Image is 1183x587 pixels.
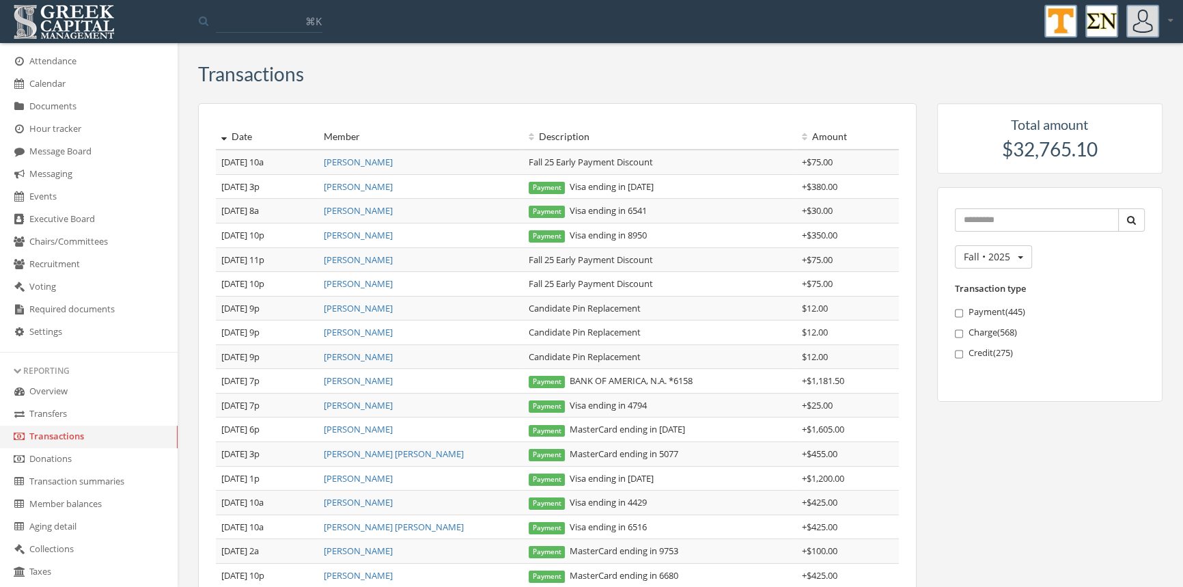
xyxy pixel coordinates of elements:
span: + $30.00 [802,204,833,217]
span: Payment [529,571,566,583]
td: [DATE] 10a [216,491,318,515]
span: $12.00 [802,351,828,363]
a: [PERSON_NAME] [324,569,393,582]
label: Transaction type [955,282,1026,295]
td: [DATE] 9p [216,296,318,320]
span: Payment [529,425,566,437]
a: [PERSON_NAME] [324,229,393,241]
a: [PERSON_NAME] [324,326,393,338]
span: MasterCard ending in 9753 [529,545,678,557]
span: + $100.00 [802,545,837,557]
span: + $1,181.50 [802,374,844,387]
span: Fall • 2025 [964,250,1010,263]
span: Payment [529,182,566,194]
td: [DATE] 3p [216,442,318,467]
span: Payment [529,449,566,461]
td: [DATE] 10p [216,272,318,297]
a: [PERSON_NAME] [324,254,393,266]
td: Candidate Pin Replacement [523,296,796,320]
a: [PERSON_NAME] [324,180,393,193]
button: Fall • 2025 [955,245,1032,269]
td: [DATE] 10a [216,515,318,539]
div: Date [221,130,313,144]
span: MasterCard ending in 5077 [529,448,678,460]
a: [PERSON_NAME] [324,302,393,314]
td: [DATE] 10a [216,150,318,174]
td: Fall 25 Early Payment Discount [523,272,796,297]
span: Visa ending in [DATE] [529,472,654,484]
div: Reporting [14,365,164,377]
td: [DATE] 11p [216,247,318,272]
input: Payment(445) [955,309,964,318]
input: Charge(568) [955,329,964,338]
a: [PERSON_NAME] [324,374,393,387]
td: [DATE] 8a [216,199,318,223]
td: [DATE] 7p [216,369,318,394]
span: Visa ending in 6541 [529,204,647,217]
span: $32,765.10 [1002,137,1098,161]
span: ⌘K [305,14,322,28]
td: Candidate Pin Replacement [523,344,796,369]
a: [PERSON_NAME] [PERSON_NAME] [324,448,464,460]
td: Fall 25 Early Payment Discount [523,150,796,174]
span: + $75.00 [802,277,833,290]
td: [DATE] 9p [216,344,318,369]
label: Charge ( 568 ) [955,326,1145,340]
a: [PERSON_NAME] [324,423,393,435]
span: Payment [529,546,566,558]
span: Payment [529,206,566,218]
input: Credit(275) [955,350,964,359]
span: + $75.00 [802,156,833,168]
a: [PERSON_NAME] [324,496,393,508]
span: + $455.00 [802,448,837,460]
a: [PERSON_NAME] [324,156,393,168]
td: [DATE] 6p [216,418,318,442]
span: + $425.00 [802,496,837,508]
span: Visa ending in 4794 [529,399,647,411]
td: Fall 25 Early Payment Discount [523,247,796,272]
span: Payment [529,497,566,510]
td: [DATE] 1p [216,466,318,491]
span: Payment [529,376,566,388]
td: [DATE] 9p [216,320,318,345]
a: [PERSON_NAME] [324,545,393,557]
td: [DATE] 7p [216,393,318,418]
a: [PERSON_NAME] [PERSON_NAME] [324,521,464,533]
div: Description [529,130,791,144]
span: + $425.00 [802,521,837,533]
h5: Total amount [951,117,1150,132]
span: + $1,605.00 [802,423,844,435]
span: + $425.00 [802,569,837,582]
span: $12.00 [802,302,828,314]
span: Payment [529,400,566,413]
span: + $350.00 [802,229,837,241]
label: Payment ( 445 ) [955,305,1145,319]
span: BANK OF AMERICA, N.A. *6158 [529,374,693,387]
label: Credit ( 275 ) [955,346,1145,360]
td: [DATE] 10p [216,223,318,247]
span: Visa ending in 6516 [529,521,647,533]
td: [DATE] 2a [216,539,318,564]
span: Visa ending in 4429 [529,496,647,508]
td: Candidate Pin Replacement [523,320,796,345]
span: $12.00 [802,326,828,338]
a: [PERSON_NAME] [324,472,393,484]
span: + $1,200.00 [802,472,844,484]
a: [PERSON_NAME] [324,351,393,363]
span: Visa ending in 8950 [529,229,647,241]
span: Payment [529,474,566,486]
span: + $25.00 [802,399,833,411]
div: Member [324,130,518,144]
span: Payment [529,230,566,243]
span: MasterCard ending in 6680 [529,569,678,582]
span: Payment [529,522,566,534]
div: Amount [802,130,893,144]
span: + $75.00 [802,254,833,266]
span: Visa ending in [DATE] [529,180,654,193]
span: + $380.00 [802,180,837,193]
span: MasterCard ending in [DATE] [529,423,685,435]
td: [DATE] 3p [216,174,318,199]
a: [PERSON_NAME] [324,399,393,411]
a: [PERSON_NAME] [324,204,393,217]
h3: Transactions [198,64,304,85]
